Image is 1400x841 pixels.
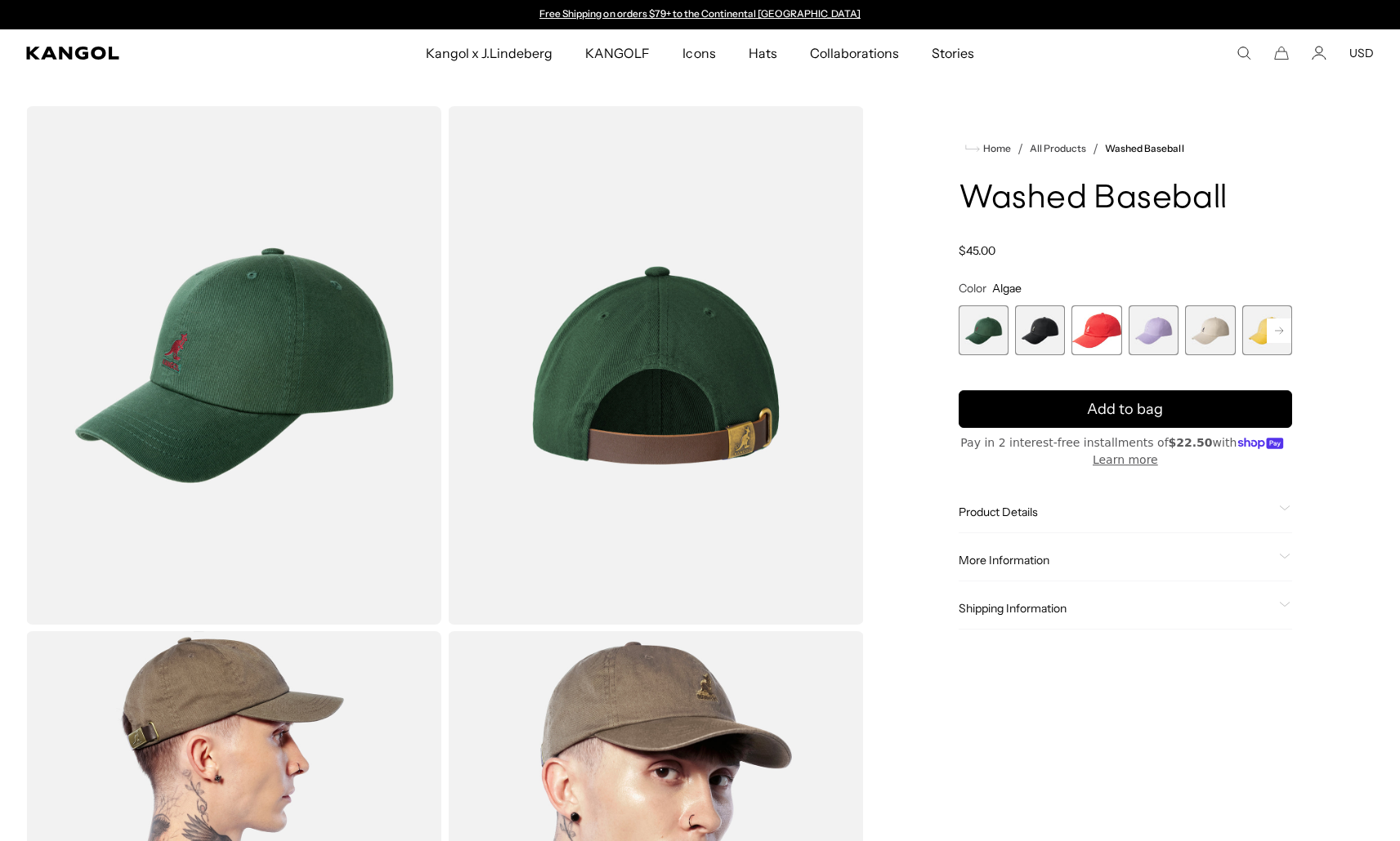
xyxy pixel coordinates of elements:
[1086,139,1098,158] li: /
[1129,305,1179,355] div: 4 of 14
[915,29,991,77] a: Stories
[959,243,995,258] span: $45.00
[1242,305,1292,355] label: Lemon Sorbet
[569,29,666,77] a: KANGOLF
[1015,305,1065,355] div: 2 of 14
[666,29,731,77] a: Icons
[959,553,1273,567] span: More Information
[980,143,1011,154] span: Home
[959,139,1292,158] nav: breadcrumbs
[532,8,869,21] div: 1 of 2
[932,29,974,77] span: Stories
[1185,305,1235,355] div: 5 of 14
[959,601,1273,616] span: Shipping Information
[1185,305,1235,355] label: Khaki
[1274,46,1289,60] button: Cart
[532,8,869,21] slideshow-component: Announcement bar
[959,181,1292,217] h1: Washed Baseball
[1011,139,1023,158] li: /
[1105,143,1183,154] a: Washed Baseball
[959,281,986,296] span: Color
[682,29,715,77] span: Icons
[1071,305,1121,355] div: 3 of 14
[1015,305,1065,355] label: Black
[1312,46,1326,60] a: Account
[532,8,869,21] div: Announcement
[959,505,1273,519] span: Product Details
[992,281,1022,296] span: Algae
[26,47,281,60] a: Kangol
[1129,305,1179,355] label: Iced Lilac
[959,305,1009,355] div: 1 of 14
[810,29,899,77] span: Collaborations
[959,390,1292,428] button: Add to bag
[1087,398,1163,420] span: Add to bag
[959,305,1009,355] label: Algae
[1349,46,1374,60] button: USD
[585,29,650,77] span: KANGOLF
[1242,305,1292,355] div: 6 of 14
[448,106,863,625] img: color-algae
[1030,143,1086,154] a: All Products
[1237,46,1251,60] summary: Search here
[732,29,794,77] a: Hats
[749,29,777,77] span: Hats
[426,29,553,77] span: Kangol x J.Lindeberg
[1071,305,1121,355] label: Cherry Glow
[539,7,861,20] a: Free Shipping on orders $79+ to the Continental [GEOGRAPHIC_DATA]
[794,29,915,77] a: Collaborations
[26,106,441,625] img: color-algae
[409,29,570,77] a: Kangol x J.Lindeberg
[965,141,1011,156] a: Home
